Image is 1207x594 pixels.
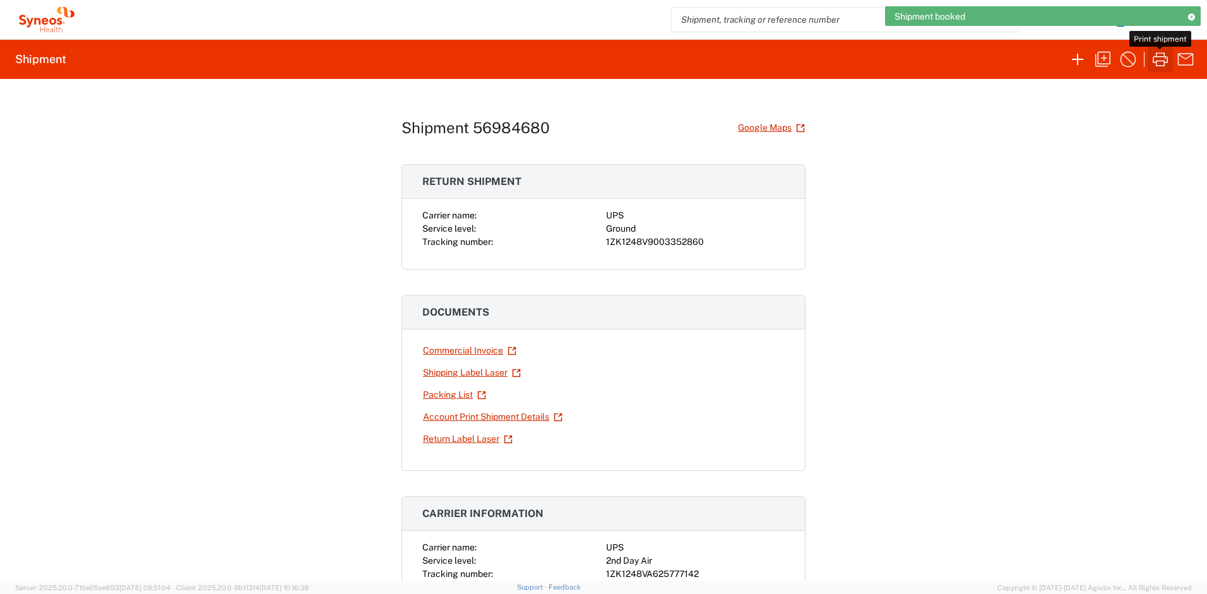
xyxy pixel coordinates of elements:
[606,209,785,222] div: UPS
[422,428,513,450] a: Return Label Laser
[422,542,477,552] span: Carrier name:
[15,52,66,67] h2: Shipment
[606,235,785,249] div: 1ZK1248V9003352860
[422,340,517,362] a: Commercial Invoice
[119,584,170,591] span: [DATE] 09:51:04
[672,8,999,32] input: Shipment, tracking or reference number
[517,583,549,591] a: Support
[422,237,493,247] span: Tracking number:
[606,554,785,567] div: 2nd Day Air
[997,582,1192,593] span: Copyright © [DATE]-[DATE] Agistix Inc., All Rights Reserved
[606,541,785,554] div: UPS
[422,175,521,187] span: Return shipment
[259,584,309,591] span: [DATE] 10:16:38
[422,569,493,579] span: Tracking number:
[895,11,965,22] span: Shipment booked
[422,223,476,234] span: Service level:
[15,584,170,591] span: Server: 2025.20.0-710e05ee653
[422,555,476,566] span: Service level:
[422,406,563,428] a: Account Print Shipment Details
[606,222,785,235] div: Ground
[422,362,521,384] a: Shipping Label Laser
[422,508,544,520] span: Carrier information
[606,567,785,581] div: 1ZK1248VA625777142
[176,584,309,591] span: Client: 2025.20.0-8b113f4
[549,583,581,591] a: Feedback
[422,384,487,406] a: Packing List
[422,210,477,220] span: Carrier name:
[737,117,806,139] a: Google Maps
[401,119,550,137] h1: Shipment 56984680
[422,306,489,318] span: Documents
